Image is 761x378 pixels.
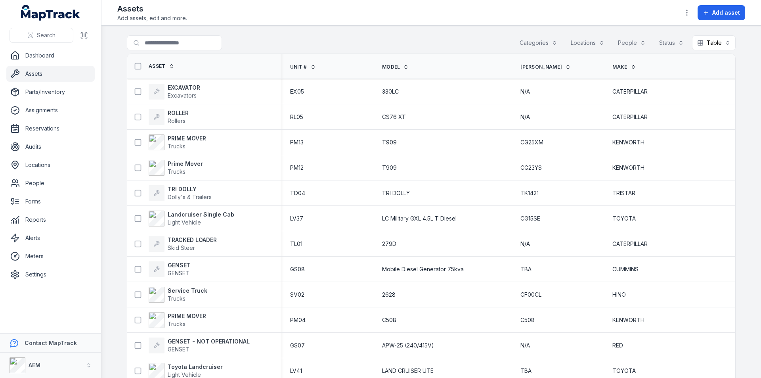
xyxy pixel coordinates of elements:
span: Skid Steer [168,244,195,251]
strong: ROLLER [168,109,189,117]
button: Table [692,35,736,50]
span: N/A [520,88,530,96]
span: Asset [149,63,166,69]
span: T909 [382,138,397,146]
strong: Prime Mover [168,160,203,168]
a: Dashboard [6,48,95,63]
span: Trucks [168,143,185,150]
a: Asset [149,63,174,69]
span: GENSET [168,270,189,276]
span: GS08 [290,265,305,273]
span: 2628 [382,291,396,299]
span: [PERSON_NAME] [520,64,562,70]
span: LC Military GXL 4.5L T Diesel [382,215,457,223]
span: APW-25 (240/415V) [382,342,434,349]
span: GENSET [168,346,189,353]
a: Unit # [290,64,316,70]
strong: AEM [29,362,40,368]
button: Add asset [698,5,745,20]
a: Alerts [6,230,95,246]
span: LV41 [290,367,302,375]
span: Rollers [168,117,185,124]
span: Mobile Diesel Generator 75kva [382,265,464,273]
span: 330LC [382,88,399,96]
a: GENSET - NOT OPERATIONALGENSET [149,338,250,353]
a: Prime MoverTrucks [149,160,203,176]
strong: EXCAVATOR [168,84,200,92]
a: Landcruiser Single CabLight Vehicle [149,211,234,226]
a: People [6,175,95,191]
span: PM13 [290,138,304,146]
a: PRIME MOVERTrucks [149,134,206,150]
span: KENWORTH [612,316,644,324]
span: Excavators [168,92,197,99]
span: EX05 [290,88,304,96]
span: TK1421 [520,189,539,197]
span: PM04 [290,316,306,324]
span: TRI DOLLY [382,189,410,197]
span: CUMMINS [612,265,639,273]
a: Settings [6,267,95,282]
span: CATERPILLAR [612,240,648,248]
span: Model [382,64,400,70]
span: RED [612,342,623,349]
strong: Toyota Landcruiser [168,363,223,371]
span: C508 [520,316,535,324]
span: Light Vehicle [168,219,201,226]
a: GENSETGENSET [149,261,191,277]
strong: GENSET [168,261,191,269]
span: PM12 [290,164,304,172]
span: CS76 XT [382,113,406,121]
span: SV02 [290,291,304,299]
strong: Service Truck [168,287,207,295]
span: CG25XM [520,138,543,146]
a: EXCAVATORExcavators [149,84,200,100]
button: People [613,35,651,50]
span: N/A [520,240,530,248]
span: LV37 [290,215,303,223]
a: Audits [6,139,95,155]
span: N/A [520,342,530,349]
span: Dolly's & Trailers [168,194,212,200]
span: TL01 [290,240,302,248]
span: Trucks [168,295,185,302]
span: KENWORTH [612,164,644,172]
a: Model [382,64,409,70]
span: 279D [382,240,396,248]
a: PRIME MOVERTrucks [149,312,206,328]
span: Unit # [290,64,307,70]
a: TRACKED LOADERSkid Steer [149,236,217,252]
span: TD04 [290,189,305,197]
span: TRISTAR [612,189,635,197]
a: Meters [6,248,95,264]
a: Forms [6,194,95,209]
strong: Contact MapTrack [25,340,77,346]
a: Reports [6,212,95,228]
a: Service TruckTrucks [149,287,207,303]
strong: TRI DOLLY [168,185,212,193]
span: HINO [612,291,626,299]
span: GS07 [290,342,305,349]
strong: TRACKED LOADER [168,236,217,244]
button: Search [10,28,73,43]
span: CATERPILLAR [612,113,648,121]
span: CF00CL [520,291,541,299]
a: Assignments [6,102,95,118]
a: Reservations [6,121,95,136]
a: MapTrack [21,5,80,21]
strong: PRIME MOVER [168,312,206,320]
span: Add asset [712,9,740,17]
h2: Assets [117,3,187,14]
button: Status [654,35,689,50]
span: LAND CRUISER UTE [382,367,434,375]
a: Locations [6,157,95,173]
span: Search [37,31,55,39]
span: CG15SE [520,215,540,223]
a: TRI DOLLYDolly's & Trailers [149,185,212,201]
span: TBA [520,367,532,375]
a: ROLLERRollers [149,109,189,125]
strong: Landcruiser Single Cab [168,211,234,219]
a: [PERSON_NAME] [520,64,571,70]
span: Trucks [168,168,185,175]
span: Light Vehicle [168,371,201,378]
